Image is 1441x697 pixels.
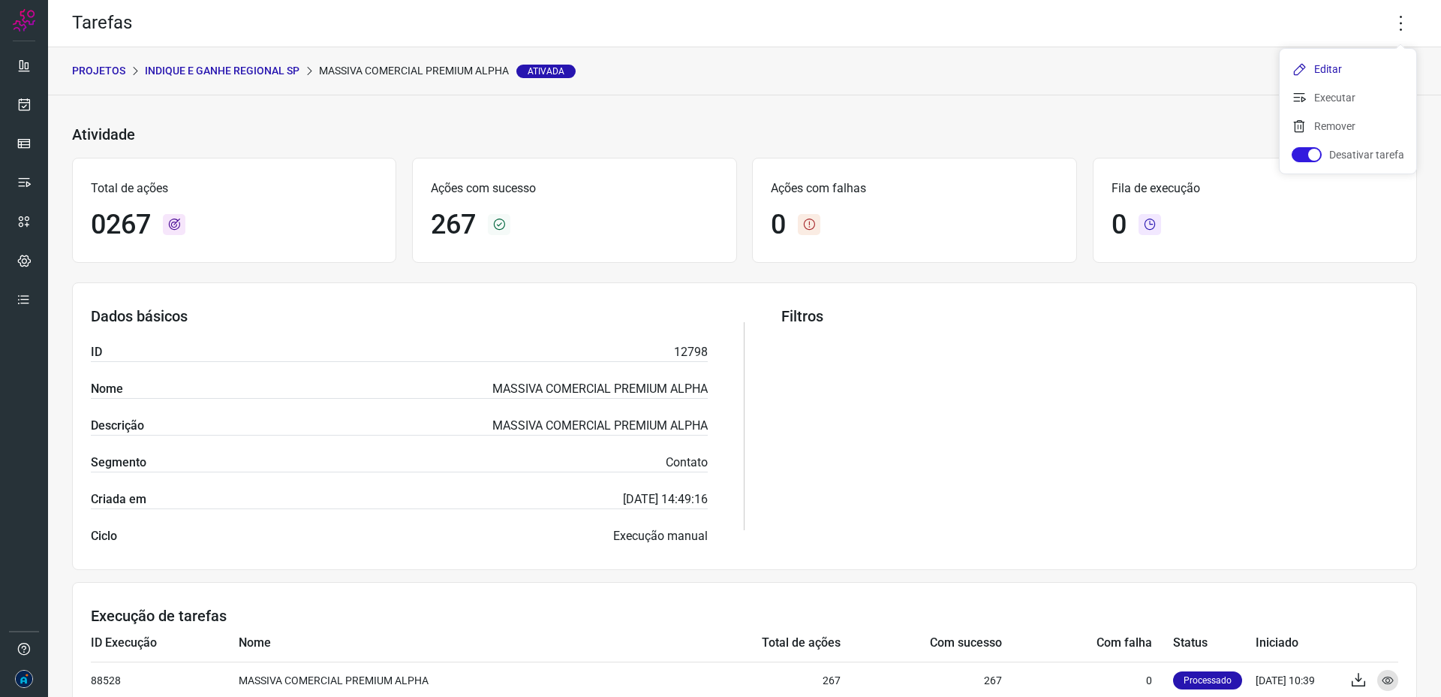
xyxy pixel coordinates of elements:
h3: Dados básicos [91,307,708,325]
h3: Execução de tarefas [91,607,1398,625]
li: Remover [1280,114,1416,138]
label: Criada em [91,490,146,508]
p: Fila de execução [1112,180,1398,198]
p: Ações com falhas [771,180,1057,198]
td: Status [1173,625,1256,662]
li: Editar [1280,57,1416,81]
p: MASSIVA COMERCIAL PREMIUM ALPHA [319,63,576,79]
td: Iniciado [1256,625,1338,662]
h1: 0267 [91,209,151,241]
span: Ativada [516,65,576,78]
p: Contato [666,454,708,472]
li: Executar [1280,86,1416,110]
p: PROJETOS [72,63,125,79]
p: Total de ações [91,180,378,198]
td: Com sucesso [841,625,1002,662]
p: Ações com sucesso [431,180,717,198]
p: MASSIVA COMERCIAL PREMIUM ALPHA [492,417,708,435]
td: Com falha [1002,625,1173,662]
h1: 0 [1112,209,1127,241]
td: ID Execução [91,625,239,662]
label: Nome [91,380,123,398]
p: 12798 [674,343,708,361]
label: Descrição [91,417,144,435]
p: Execução manual [613,527,708,545]
p: [DATE] 14:49:16 [623,490,708,508]
p: INDIQUE E GANHE REGIONAL SP [145,63,299,79]
h3: Atividade [72,125,135,143]
li: Desativar tarefa [1280,143,1416,167]
h2: Tarefas [72,12,132,34]
label: ID [91,343,102,361]
img: 610993b183bf89f8f88aaece183d4038.png [15,670,33,688]
label: Ciclo [91,527,117,545]
p: Processado [1173,671,1242,689]
label: Segmento [91,454,146,472]
h1: 267 [431,209,476,241]
h3: Filtros [781,307,1398,325]
p: MASSIVA COMERCIAL PREMIUM ALPHA [492,380,708,398]
h1: 0 [771,209,786,241]
td: Total de ações [664,625,841,662]
td: Nome [239,625,664,662]
img: Logo [13,9,35,32]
